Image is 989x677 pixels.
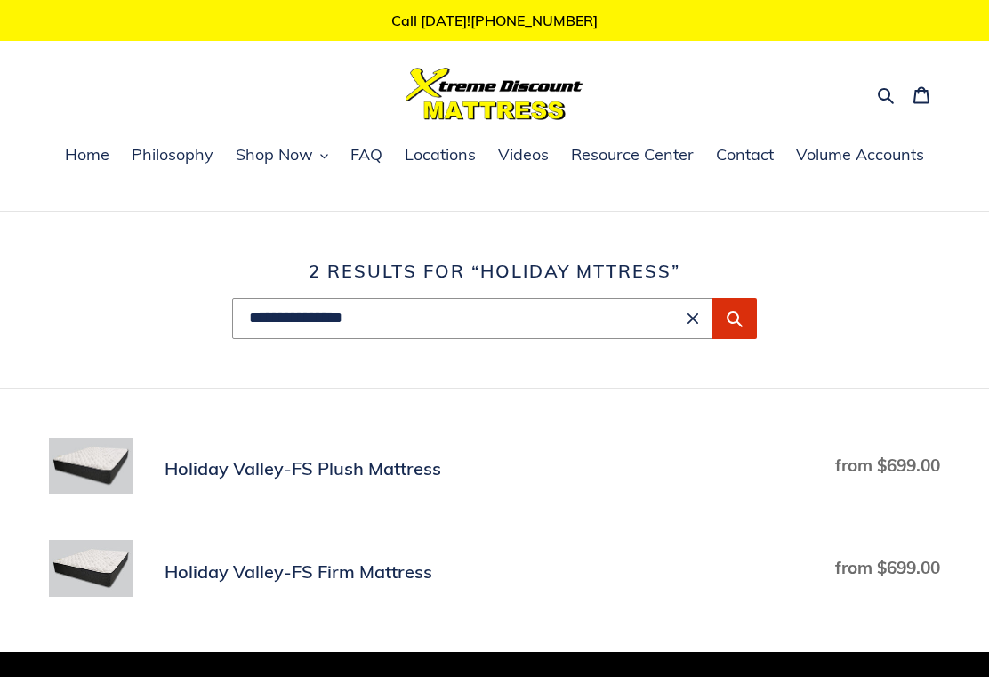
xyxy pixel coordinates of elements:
[571,144,694,165] span: Resource Center
[562,142,703,169] a: Resource Center
[65,144,109,165] span: Home
[396,142,485,169] a: Locations
[227,142,337,169] button: Shop Now
[49,261,940,282] h1: 2 results for “holiday mttress”
[716,144,774,165] span: Contact
[132,144,213,165] span: Philosophy
[489,142,558,169] a: Videos
[236,144,313,165] span: Shop Now
[123,142,222,169] a: Philosophy
[498,144,549,165] span: Videos
[406,68,583,120] img: Xtreme Discount Mattress
[350,144,382,165] span: FAQ
[49,438,940,501] a: Holiday Valley-FS Plush Mattress
[49,540,940,603] a: Holiday Valley-FS Firm Mattress
[405,144,476,165] span: Locations
[787,142,933,169] a: Volume Accounts
[796,144,924,165] span: Volume Accounts
[682,308,704,329] button: Clear search term
[56,142,118,169] a: Home
[470,12,598,29] a: [PHONE_NUMBER]
[707,142,783,169] a: Contact
[342,142,391,169] a: FAQ
[712,298,757,339] button: Submit
[232,298,712,339] input: Search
